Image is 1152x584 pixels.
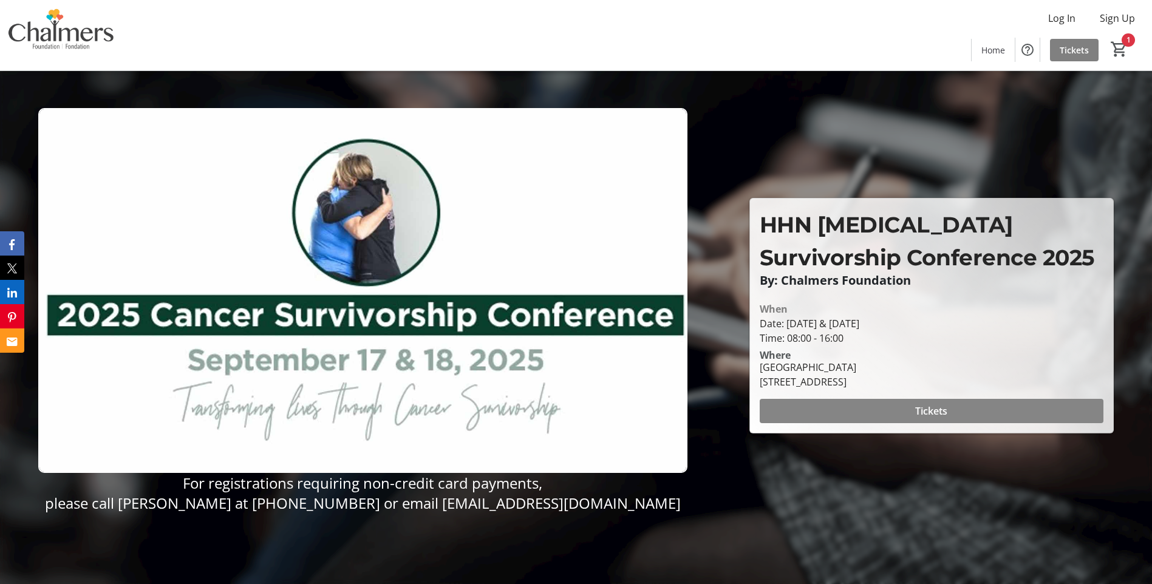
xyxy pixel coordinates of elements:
[1048,11,1075,25] span: Log In
[45,493,681,513] span: please call [PERSON_NAME] at [PHONE_NUMBER] or email [EMAIL_ADDRESS][DOMAIN_NAME]
[1038,8,1085,28] button: Log In
[760,274,1103,287] p: By: Chalmers Foundation
[915,404,947,418] span: Tickets
[760,399,1103,423] button: Tickets
[1100,11,1135,25] span: Sign Up
[1015,38,1040,62] button: Help
[183,473,542,493] span: For registrations requiring non-credit card payments,
[7,5,115,66] img: Chalmers Foundation's Logo
[760,211,1094,271] span: HHN [MEDICAL_DATA] Survivorship Conference 2025
[760,302,788,316] div: When
[1090,8,1145,28] button: Sign Up
[981,44,1005,56] span: Home
[1108,38,1130,60] button: Cart
[1060,44,1089,56] span: Tickets
[760,350,791,360] div: Where
[760,316,1103,345] div: Date: [DATE] & [DATE] Time: 08:00 - 16:00
[972,39,1015,61] a: Home
[1050,39,1099,61] a: Tickets
[38,108,687,473] img: Campaign CTA Media Photo
[760,360,856,375] div: [GEOGRAPHIC_DATA]
[760,375,856,389] div: [STREET_ADDRESS]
